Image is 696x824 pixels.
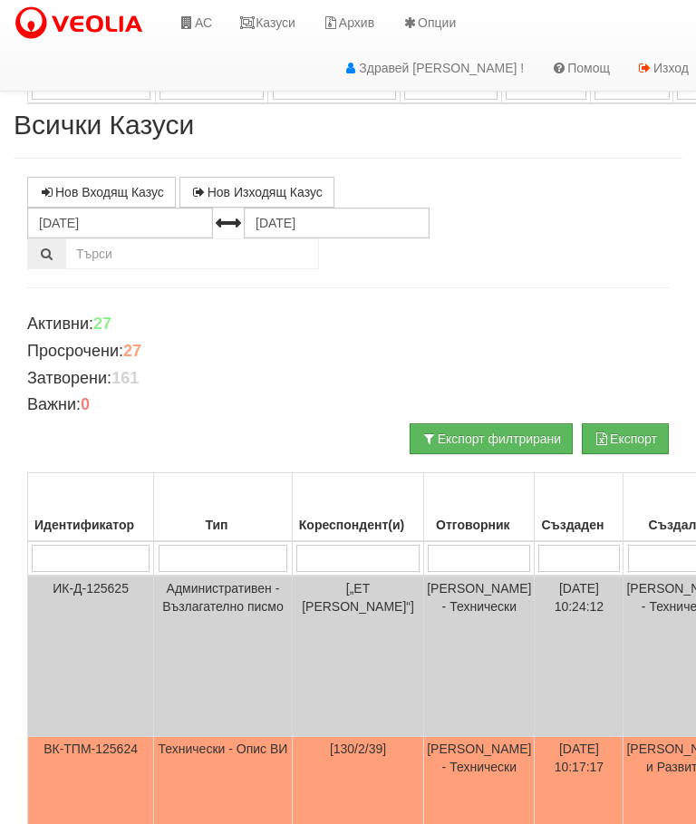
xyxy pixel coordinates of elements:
[535,473,623,542] th: Създаден: No sort applied, activate to apply an ascending sort
[330,742,386,756] span: [130/2/39]
[14,110,682,140] h2: Всички Казуси
[537,45,623,91] a: Помощ
[28,576,154,737] td: ИК-Д-125625
[81,395,90,413] b: 0
[27,177,176,208] a: Нов Входящ Казус
[427,512,531,538] div: Отговорник
[535,576,623,737] td: [DATE] 10:24:12
[27,396,669,414] h4: Важни:
[410,423,573,454] button: Експорт филтрирани
[154,473,293,542] th: Тип: No sort applied, activate to apply an ascending sort
[154,576,293,737] td: Административен - Възлагателно писмо
[27,343,669,361] h4: Просрочени:
[424,576,535,737] td: [PERSON_NAME] - Технически
[111,369,139,387] b: 161
[292,473,423,542] th: Кореспондент(и): No sort applied, activate to apply an ascending sort
[582,423,669,454] button: Експорт
[295,512,420,538] div: Кореспондент(и)
[179,177,334,208] a: Нов Изходящ Казус
[28,473,154,542] th: Идентификатор: No sort applied, activate to apply an ascending sort
[329,45,537,91] a: Здравей [PERSON_NAME] !
[31,512,150,538] div: Идентификатор
[157,512,289,538] div: Тип
[123,342,141,360] b: 27
[93,315,111,333] b: 27
[65,238,319,269] input: Търсене по Идентификатор, Бл/Вх/Ап, Тип, Описание, Моб. Номер, Имейл, Файл, Коментар,
[537,512,620,538] div: Създаден
[424,473,535,542] th: Отговорник: No sort applied, activate to apply an ascending sort
[27,315,669,334] h4: Активни:
[27,370,669,388] h4: Затворени:
[14,5,151,43] img: VeoliaLogo.png
[302,581,414,614] span: [„ЕТ [PERSON_NAME]“]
